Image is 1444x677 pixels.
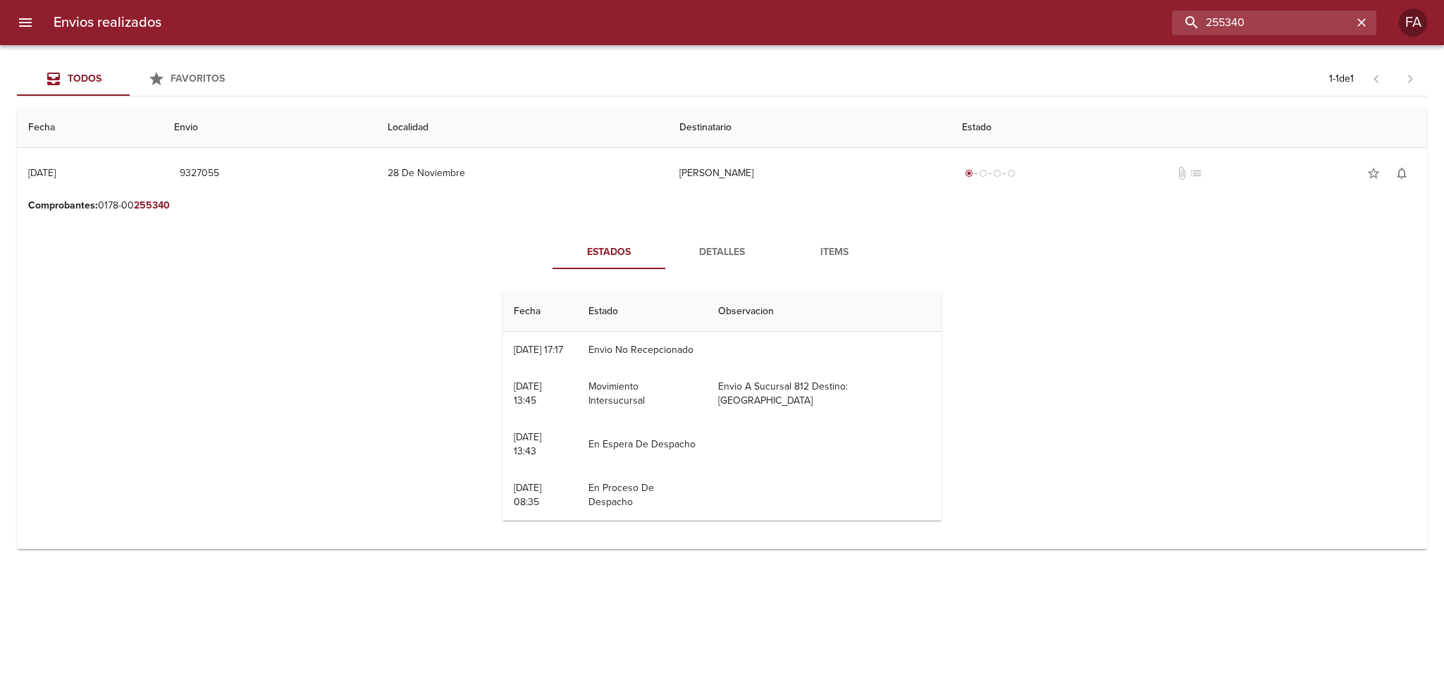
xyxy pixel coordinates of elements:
[17,108,163,148] th: Fecha
[577,332,707,368] td: Envio No Recepcionado
[786,244,882,261] span: Items
[1395,166,1409,180] span: notifications_none
[502,292,942,521] table: Tabla de seguimiento
[1175,166,1189,180] span: No tiene documentos adjuntos
[17,62,242,96] div: Tabs Envios
[668,148,951,199] td: [PERSON_NAME]
[1359,71,1393,85] span: Pagina anterior
[1007,169,1016,178] span: radio_button_unchecked
[171,73,225,85] span: Favoritos
[28,199,98,211] b: Comprobantes :
[674,244,770,261] span: Detalles
[979,169,987,178] span: radio_button_unchecked
[577,419,707,470] td: En Espera De Despacho
[502,292,577,332] th: Fecha
[707,368,942,419] td: Envio A Sucursal 812 Destino: [GEOGRAPHIC_DATA]
[1359,159,1388,187] button: Agregar a favoritos
[163,108,376,148] th: Envio
[577,470,707,521] td: En Proceso De Despacho
[1329,72,1354,86] p: 1 - 1 de 1
[514,482,541,508] div: [DATE] 08:35
[514,431,541,457] div: [DATE] 13:43
[134,199,170,211] em: 255340
[1172,11,1352,35] input: buscar
[376,148,668,199] td: 28 De Noviembre
[1366,166,1381,180] span: star_border
[1399,8,1427,37] div: Abrir información de usuario
[1189,166,1203,180] span: No tiene pedido asociado
[553,235,891,269] div: Tabs detalle de guia
[577,368,707,419] td: Movimiento Intersucursal
[174,161,225,187] button: 9327055
[28,199,1416,213] p: 0178-00
[514,344,563,356] div: [DATE] 17:17
[965,169,973,178] span: radio_button_checked
[561,244,657,261] span: Estados
[28,167,56,179] div: [DATE]
[1393,62,1427,96] span: Pagina siguiente
[8,6,42,39] button: menu
[514,380,541,406] div: [DATE] 13:45
[68,73,101,85] span: Todos
[1388,159,1416,187] button: Activar notificaciones
[376,108,668,148] th: Localidad
[962,166,1018,180] div: Generado
[54,11,161,34] h6: Envios realizados
[180,165,219,182] span: 9327055
[993,169,1001,178] span: radio_button_unchecked
[668,108,951,148] th: Destinatario
[707,292,942,332] th: Observacion
[17,108,1427,549] table: Tabla de envíos del cliente
[951,108,1427,148] th: Estado
[577,292,707,332] th: Estado
[1399,8,1427,37] div: FA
